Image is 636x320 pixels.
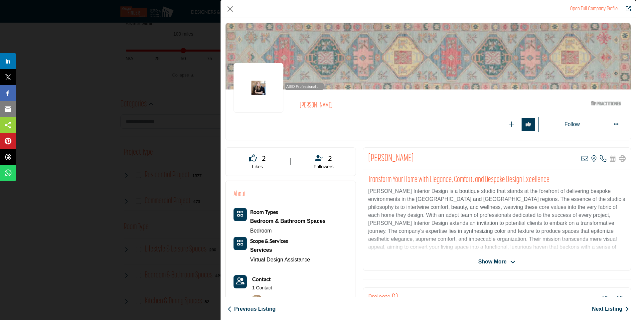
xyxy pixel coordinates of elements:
a: Next Listing [592,305,629,313]
button: Redirect to login [538,117,606,132]
b: Contact [252,276,271,282]
button: More Options [609,118,623,131]
b: Room Types [250,209,278,215]
img: adrienne-morgan logo [234,63,283,113]
a: Contact [252,275,271,283]
button: Redirect to login page [505,118,518,131]
button: Close [225,4,235,14]
a: Bedroom [250,228,272,234]
button: Category Icon [234,208,247,221]
button: Contact-Employee Icon [234,275,247,288]
span: 2 [328,153,332,163]
h2: [PERSON_NAME] [300,101,483,110]
a: Link of redirect to contact page [234,275,247,288]
img: Adrienne M. [251,295,263,307]
a: Room Types [250,209,278,215]
a: Redirect to adrienne-morgan [621,5,631,13]
a: Redirect to adrienne-morgan [570,6,618,12]
img: ASID Qualified Practitioners [591,99,621,107]
a: View All [603,295,626,303]
p: Followers [300,164,347,170]
a: 1 Contact [252,285,272,291]
a: Bedroom & Bathroom Spaces [250,216,326,226]
div: Interior and exterior spaces including lighting, layouts, furnishings, accessories, artwork, land... [250,245,310,255]
h2: About [234,189,246,200]
button: Category Icon [234,237,247,250]
button: Redirect to login page [522,118,535,131]
a: Services [250,245,310,255]
b: Scope & Services [250,238,288,244]
span: Show More [478,258,507,266]
a: Virtual Design Assistance [250,257,310,262]
span: ASID Professional Practitioner [286,84,323,89]
a: Previous Listing [228,305,275,313]
a: Scope & Services [250,238,288,244]
span: 2 [262,153,266,163]
h2: Transform Your Home with Elegance, Comfort, and Bespoke Design Excellence [368,175,626,185]
p: Likes [234,164,281,170]
p: [PERSON_NAME] Interior Design is a boutique studio that stands at the forefront of delivering bes... [368,187,626,259]
h2: Adrienne Morgan [368,153,414,165]
h2: Projects (1) [368,293,398,305]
